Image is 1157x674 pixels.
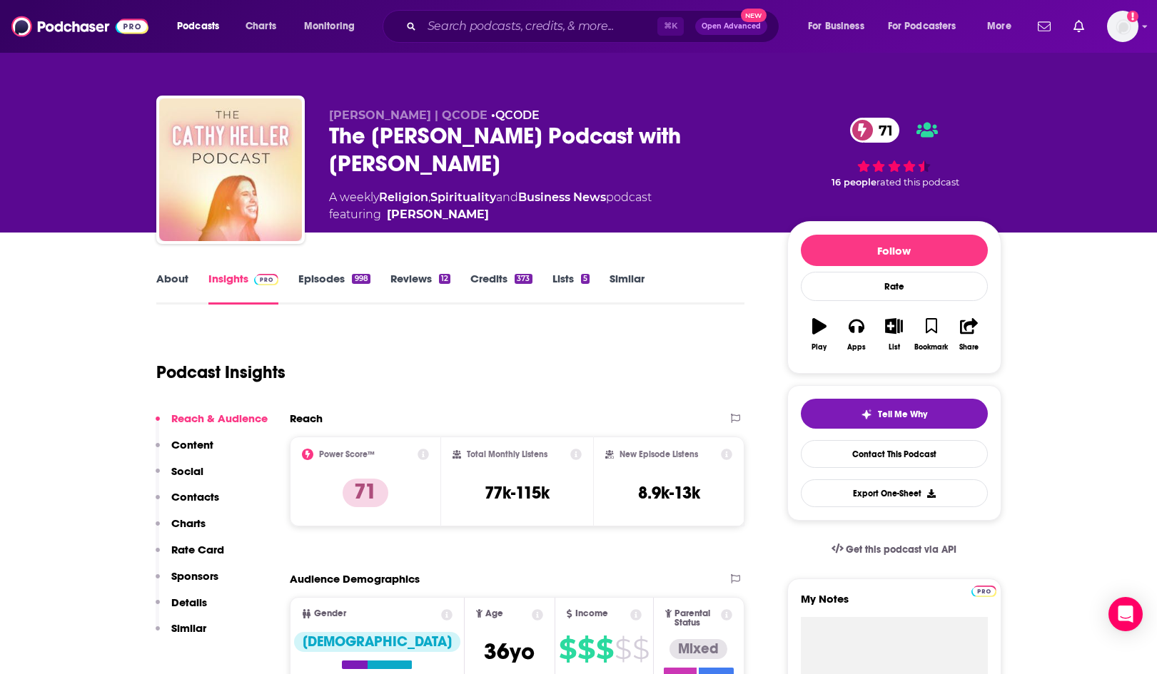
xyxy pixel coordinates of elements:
[467,449,547,459] h2: Total Monthly Listens
[518,190,606,204] a: Business News
[246,16,276,36] span: Charts
[156,412,268,438] button: Reach & Audience
[787,108,1001,198] div: 71 16 peoplerated this podcast
[846,543,956,556] span: Get this podcast via API
[670,639,727,659] div: Mixed
[1068,14,1090,39] a: Show notifications dropdown
[820,532,969,567] a: Get this podcast via API
[1107,11,1138,42] img: User Profile
[812,343,827,352] div: Play
[632,638,649,660] span: $
[801,272,988,301] div: Rate
[485,482,550,504] h3: 77k-115k
[314,609,346,618] span: Gender
[950,309,987,360] button: Share
[879,15,977,38] button: open menu
[913,309,950,360] button: Bookmark
[832,177,876,188] span: 16 people
[171,516,206,530] p: Charts
[638,482,700,504] h3: 8.9k-13k
[596,638,613,660] span: $
[156,490,219,516] button: Contacts
[971,586,996,597] img: Podchaser Pro
[889,343,900,352] div: List
[808,16,864,36] span: For Business
[294,632,460,652] div: [DEMOGRAPHIC_DATA]
[801,592,988,617] label: My Notes
[850,118,900,143] a: 71
[864,118,900,143] span: 71
[156,438,213,464] button: Content
[702,23,761,30] span: Open Advanced
[577,638,595,660] span: $
[987,16,1011,36] span: More
[177,16,219,36] span: Podcasts
[304,16,355,36] span: Monitoring
[379,190,428,204] a: Religion
[156,272,188,305] a: About
[298,272,370,305] a: Episodes998
[156,516,206,543] button: Charts
[496,190,518,204] span: and
[888,16,956,36] span: For Podcasters
[491,108,540,122] span: •
[657,17,684,36] span: ⌘ K
[156,362,286,383] h1: Podcast Insights
[581,274,590,284] div: 5
[878,409,927,420] span: Tell Me Why
[847,343,866,352] div: Apps
[977,15,1029,38] button: open menu
[171,438,213,451] p: Content
[575,609,608,618] span: Income
[675,609,719,628] span: Parental Status
[171,490,219,504] p: Contacts
[319,449,375,459] h2: Power Score™
[559,638,576,660] span: $
[396,10,793,43] div: Search podcasts, credits, & more...
[156,621,206,648] button: Similar
[959,343,979,352] div: Share
[390,272,450,305] a: Reviews12
[171,464,203,478] p: Social
[801,235,988,266] button: Follow
[156,464,203,491] button: Social
[801,309,838,360] button: Play
[343,479,388,507] p: 71
[838,309,875,360] button: Apps
[1107,11,1138,42] button: Show profile menu
[171,596,207,609] p: Details
[167,15,238,38] button: open menu
[156,543,224,569] button: Rate Card
[801,440,988,468] a: Contact This Podcast
[236,15,285,38] a: Charts
[171,543,224,556] p: Rate Card
[430,190,496,204] a: Spirituality
[1032,14,1056,39] a: Show notifications dropdown
[171,569,218,583] p: Sponsors
[876,177,959,188] span: rated this podcast
[801,479,988,507] button: Export One-Sheet
[290,412,323,425] h2: Reach
[171,621,206,635] p: Similar
[695,18,767,35] button: Open AdvancedNew
[159,98,302,241] img: The Cathy Heller Podcast with Cathy Heller
[156,596,207,622] button: Details
[1107,11,1138,42] span: Logged in as sarahhallprinc
[171,412,268,425] p: Reach & Audience
[1127,11,1138,22] svg: Add a profile image
[801,399,988,429] button: tell me why sparkleTell Me Why
[515,274,532,284] div: 373
[387,206,489,223] a: Cathy Heller
[971,583,996,597] a: Pro website
[741,9,767,22] span: New
[11,13,148,40] img: Podchaser - Follow, Share and Rate Podcasts
[352,274,370,284] div: 998
[484,638,535,665] span: 36 yo
[208,272,279,305] a: InsightsPodchaser Pro
[156,569,218,596] button: Sponsors
[615,638,631,660] span: $
[329,108,487,122] span: [PERSON_NAME] | QCODE
[254,274,279,285] img: Podchaser Pro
